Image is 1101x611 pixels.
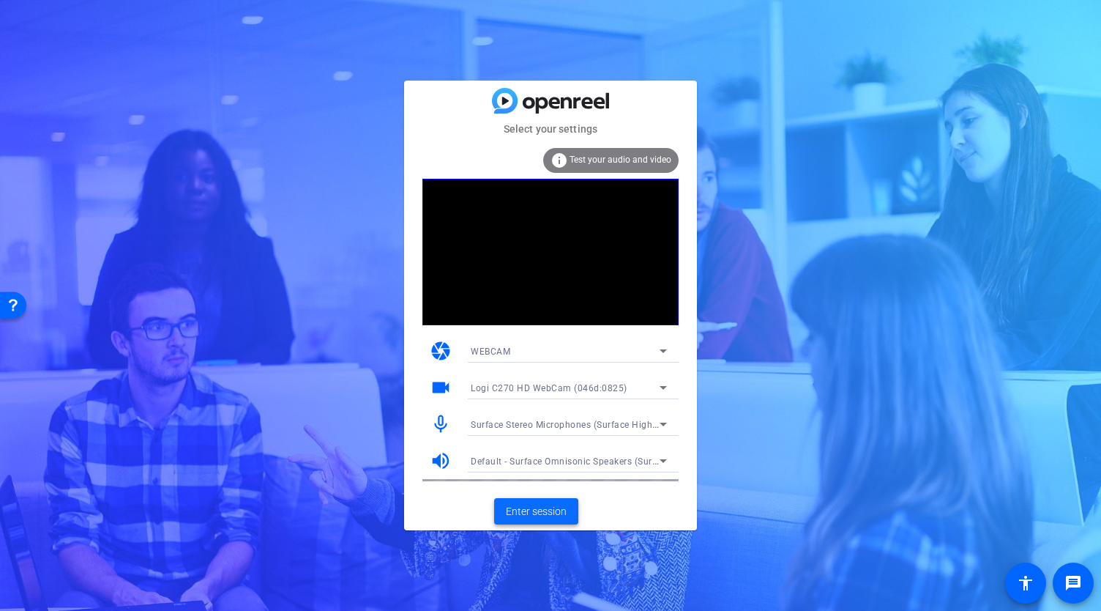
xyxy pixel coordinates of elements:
[492,88,609,114] img: blue-gradient.svg
[471,418,728,430] span: Surface Stereo Microphones (Surface High Definition Audio)
[1017,574,1034,592] mat-icon: accessibility
[506,504,567,519] span: Enter session
[471,347,510,357] span: WEBCAM
[494,498,578,525] button: Enter session
[550,152,568,169] mat-icon: info
[404,121,697,137] mat-card-subtitle: Select your settings
[430,340,452,362] mat-icon: camera
[570,155,671,165] span: Test your audio and video
[471,455,769,467] span: Default - Surface Omnisonic Speakers (Surface High Definition Audio)
[1064,574,1082,592] mat-icon: message
[430,413,452,435] mat-icon: mic_none
[430,450,452,472] mat-icon: volume_up
[471,383,627,393] span: Logi C270 HD WebCam (046d:0825)
[430,377,452,399] mat-icon: videocam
